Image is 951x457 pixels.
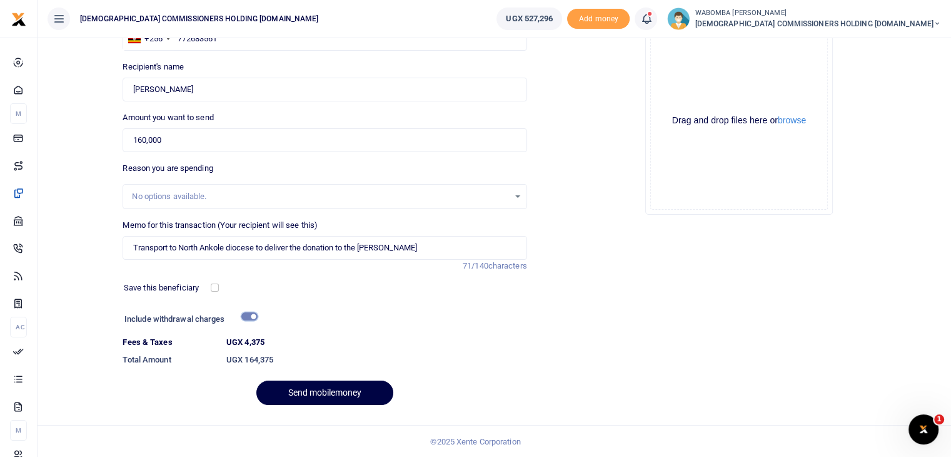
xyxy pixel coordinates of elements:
[934,414,944,424] span: 1
[667,8,690,30] img: profile-user
[908,414,938,444] iframe: Intercom live chat
[10,420,27,441] li: M
[10,317,27,337] li: Ac
[132,190,508,203] div: No options available.
[226,336,264,349] label: UGX 4,375
[645,27,833,215] div: File Uploader
[11,12,26,27] img: logo-small
[651,115,827,126] div: Drag and drop files here or
[491,8,567,30] li: Wallet ballance
[463,261,488,270] span: 71/140
[123,236,526,260] input: Enter extra information
[144,33,162,45] div: +256
[226,355,527,365] h6: UGX 164,375
[123,355,216,365] h6: Total Amount
[695,18,941,29] span: [DEMOGRAPHIC_DATA] COMMISSIONERS HOLDING [DOMAIN_NAME]
[123,27,526,51] input: Enter phone number
[118,336,221,349] dt: Fees & Taxes
[667,8,941,30] a: profile-user WABOMBA [PERSON_NAME] [DEMOGRAPHIC_DATA] COMMISSIONERS HOLDING [DOMAIN_NAME]
[123,61,184,73] label: Recipient's name
[506,13,553,25] span: UGX 527,296
[10,103,27,124] li: M
[123,219,318,232] label: Memo for this transaction (Your recipient will see this)
[496,8,562,30] a: UGX 527,296
[123,128,526,152] input: UGX
[124,314,252,324] h6: Include withdrawal charges
[11,14,26,23] a: logo-small logo-large logo-large
[567,13,630,23] a: Add money
[695,8,941,19] small: WABOMBA [PERSON_NAME]
[123,111,213,124] label: Amount you want to send
[778,116,806,125] button: browse
[123,28,173,50] div: Uganda: +256
[567,9,630,29] li: Toup your wallet
[567,9,630,29] span: Add money
[124,282,199,294] label: Save this beneficiary
[256,381,393,405] button: Send mobilemoney
[123,162,213,175] label: Reason you are spending
[488,261,527,270] span: characters
[123,78,526,101] input: Loading name...
[75,13,323,24] span: [DEMOGRAPHIC_DATA] COMMISSIONERS HOLDING [DOMAIN_NAME]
